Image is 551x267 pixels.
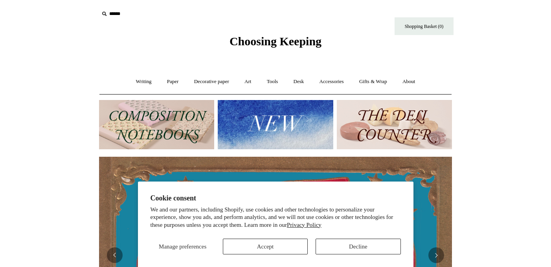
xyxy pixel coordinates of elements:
span: Choosing Keeping [230,35,321,48]
a: About [395,71,422,92]
button: Decline [316,239,400,254]
img: New.jpg__PID:f73bdf93-380a-4a35-bcfe-7823039498e1 [218,100,333,149]
a: Privacy Policy [287,222,321,228]
a: Accessories [312,71,351,92]
a: Tools [260,71,285,92]
span: Manage preferences [159,243,206,250]
h2: Cookie consent [151,194,401,202]
a: Desk [287,71,311,92]
img: The Deli Counter [337,100,452,149]
a: Gifts & Wrap [352,71,394,92]
a: Decorative paper [187,71,236,92]
a: Paper [160,71,186,92]
a: Writing [129,71,159,92]
a: Choosing Keeping [230,41,321,46]
button: Next [428,247,444,263]
button: Accept [223,239,308,254]
img: 202302 Composition ledgers.jpg__PID:69722ee6-fa44-49dd-a067-31375e5d54ec [99,100,214,149]
a: Shopping Basket (0) [395,17,454,35]
button: Previous [107,247,123,263]
button: Manage preferences [151,239,215,254]
p: We and our partners, including Shopify, use cookies and other technologies to personalize your ex... [151,206,401,229]
a: Art [237,71,258,92]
